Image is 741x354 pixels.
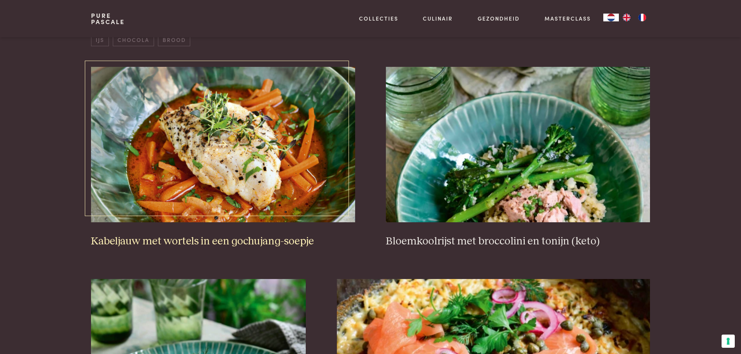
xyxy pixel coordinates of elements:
a: Culinair [423,14,453,23]
a: Gezondheid [478,14,520,23]
a: NL [603,14,619,21]
a: Masterclass [545,14,591,23]
aside: Language selected: Nederlands [603,14,650,21]
h3: Bloemkoolrijst met broccolini en tonijn (keto) [386,235,650,248]
ul: Language list [619,14,650,21]
a: PurePascale [91,12,125,25]
img: Bloemkoolrijst met broccolini en tonijn (keto) [386,67,650,222]
a: FR [634,14,650,21]
span: ijs [91,33,109,46]
div: Language [603,14,619,21]
a: Kabeljauw met wortels in een gochujang-soepje Kabeljauw met wortels in een gochujang-soepje [91,67,355,248]
a: Bloemkoolrijst met broccolini en tonijn (keto) Bloemkoolrijst met broccolini en tonijn (keto) [386,67,650,248]
h3: Kabeljauw met wortels in een gochujang-soepje [91,235,355,248]
span: chocola [113,33,154,46]
a: Collecties [359,14,398,23]
span: brood [158,33,190,46]
a: EN [619,14,634,21]
button: Uw voorkeuren voor toestemming voor trackingtechnologieën [722,335,735,348]
img: Kabeljauw met wortels in een gochujang-soepje [91,67,355,222]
